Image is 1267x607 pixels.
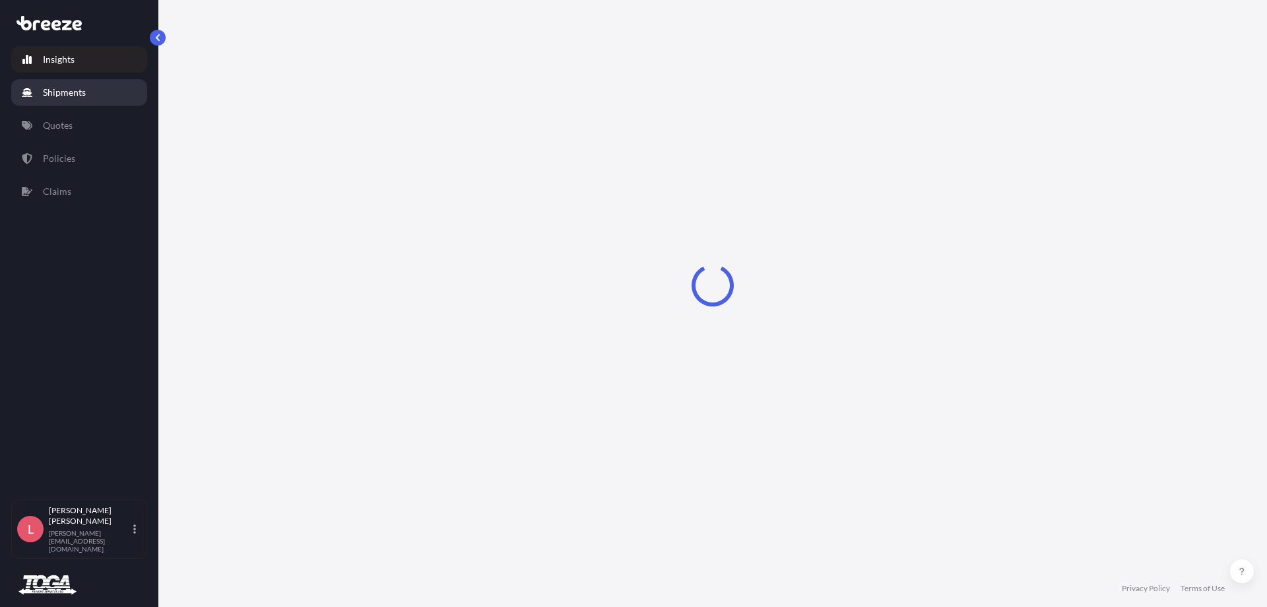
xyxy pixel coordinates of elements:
p: Claims [43,185,71,198]
p: [PERSON_NAME][EMAIL_ADDRESS][DOMAIN_NAME] [49,529,131,553]
p: Shipments [43,86,86,99]
span: L [28,522,34,536]
p: Policies [43,152,75,165]
p: [PERSON_NAME] [PERSON_NAME] [49,505,131,526]
a: Terms of Use [1181,583,1225,594]
p: Quotes [43,119,73,132]
p: Insights [43,53,75,66]
a: Shipments [11,79,147,106]
a: Quotes [11,112,147,139]
img: organization-logo [16,575,79,596]
a: Insights [11,46,147,73]
a: Privacy Policy [1122,583,1170,594]
a: Claims [11,178,147,205]
a: Policies [11,145,147,172]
